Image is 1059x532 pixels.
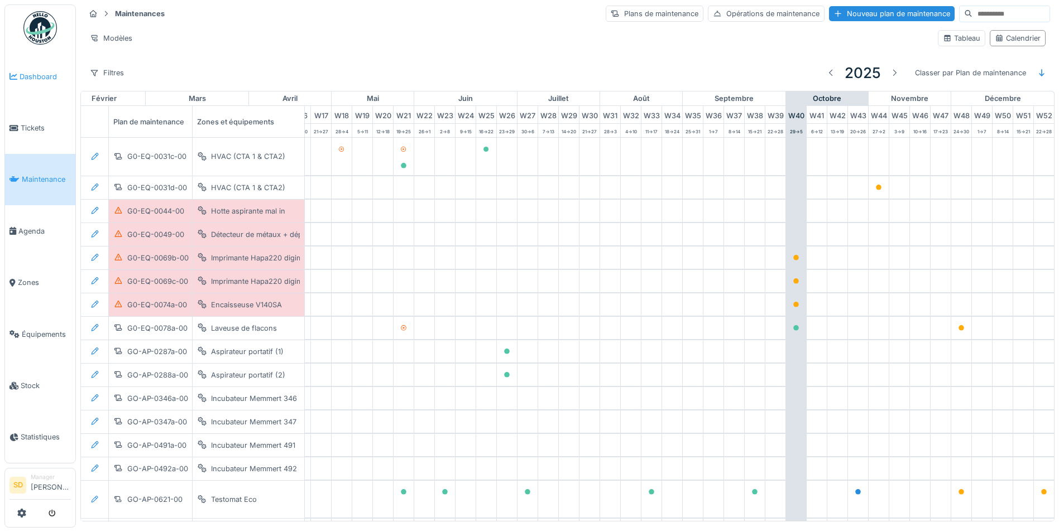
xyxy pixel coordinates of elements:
div: 10 -> 16 [910,124,930,137]
div: 20 -> 26 [848,124,868,137]
div: W 35 [683,106,703,123]
span: Tickets [21,123,71,133]
div: GO-AP-0287a-00 [127,346,187,357]
div: Imprimante Hapa220 digimatic [211,253,314,263]
div: 11 -> 17 [641,124,662,137]
div: Aspirateur portatif (2) [211,370,285,380]
div: novembre [869,91,951,106]
div: 12 -> 18 [373,124,393,137]
div: G0-EQ-0049-00 [127,229,184,240]
div: W 39 [765,106,785,123]
div: 5 -> 11 [352,124,372,137]
div: 26 -> 1 [414,124,434,137]
div: W 33 [641,106,662,123]
div: W 27 [517,106,538,123]
div: G0-EQ-0069b-00 [127,253,189,263]
div: Hotte aspirante mal in [211,206,285,216]
h3: 2025 [845,64,881,81]
div: W 46 [910,106,930,123]
div: W 19 [352,106,372,123]
div: Zones et équipements [193,106,304,137]
div: HVAC (CTA 1 & CTA2) [211,182,285,193]
div: février [63,91,145,106]
span: Zones [18,277,71,288]
div: 19 -> 25 [394,124,414,137]
div: 16 -> 22 [476,124,496,137]
div: W 31 [600,106,620,123]
div: G0-EQ-0078a-00 [127,323,188,333]
div: 8 -> 14 [993,124,1013,137]
div: 6 -> 12 [807,124,827,137]
div: G0-EQ-0069c-00 [127,276,188,287]
div: 28 -> 3 [600,124,620,137]
div: G0-EQ-0031d-00 [127,182,187,193]
div: W 36 [703,106,723,123]
div: GO-AP-0288a-00 [127,370,188,380]
div: 22 -> 28 [765,124,785,137]
li: SD [9,477,26,494]
div: W 17 [311,106,331,123]
div: W 45 [889,106,909,123]
div: W 38 [745,106,765,123]
div: 18 -> 24 [662,124,682,137]
div: W 44 [869,106,889,123]
div: septembre [683,91,785,106]
div: Aspirateur portatif (1) [211,346,284,357]
div: Calendrier [995,33,1041,43]
div: Plans de maintenance [606,6,703,22]
div: mars [146,91,248,106]
div: Plan de maintenance [109,106,221,137]
div: 7 -> 13 [538,124,558,137]
a: Agenda [5,205,75,257]
div: 4 -> 10 [621,124,641,137]
div: Détecteur de métaux + dép [211,229,303,240]
a: Tickets [5,102,75,153]
div: W 37 [724,106,744,123]
div: Modèles [85,30,137,46]
div: 1 -> 7 [972,124,992,137]
div: août [600,91,682,106]
div: 2 -> 8 [435,124,455,137]
span: Agenda [18,226,71,236]
a: Statistiques [5,412,75,463]
div: Opérations de maintenance [708,6,825,22]
div: Testomat Eco [211,494,257,505]
div: HVAC (CTA 1 & CTA2) [211,151,285,162]
div: juillet [517,91,600,106]
span: Dashboard [20,71,71,82]
div: 22 -> 28 [1034,124,1054,137]
a: Maintenance [5,154,75,205]
span: Statistiques [21,432,71,442]
div: G0-EQ-0044-00 [127,206,184,216]
div: Tableau [943,33,980,43]
div: W 23 [435,106,455,123]
div: Imprimante Hapa220 digimatic [211,276,314,287]
div: 30 -> 6 [517,124,538,137]
div: GO-AP-0492a-00 [127,463,188,474]
a: Zones [5,257,75,308]
div: 9 -> 15 [456,124,476,137]
div: 14 -> 20 [559,124,579,137]
div: GO-AP-0491a-00 [127,440,186,451]
div: W 26 [497,106,517,123]
div: 13 -> 19 [827,124,847,137]
div: 21 -> 27 [311,124,331,137]
div: GO-AP-0347a-00 [127,417,187,427]
div: 27 -> 2 [869,124,889,137]
div: 17 -> 23 [931,124,951,137]
div: W 43 [848,106,868,123]
div: mai [332,91,414,106]
div: 3 -> 9 [889,124,909,137]
div: 24 -> 30 [951,124,971,137]
div: W 48 [951,106,971,123]
div: 29 -> 5 [786,124,806,137]
div: W 22 [414,106,434,123]
div: Incubateur Memmert 491 [211,440,295,451]
div: avril [249,91,331,106]
span: Équipements [22,329,71,340]
div: W 24 [456,106,476,123]
div: Filtres [85,65,129,81]
div: Incubateur Memmert 347 [211,417,296,427]
div: Encaisseuse V140SA [211,299,282,310]
div: décembre [951,91,1054,106]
